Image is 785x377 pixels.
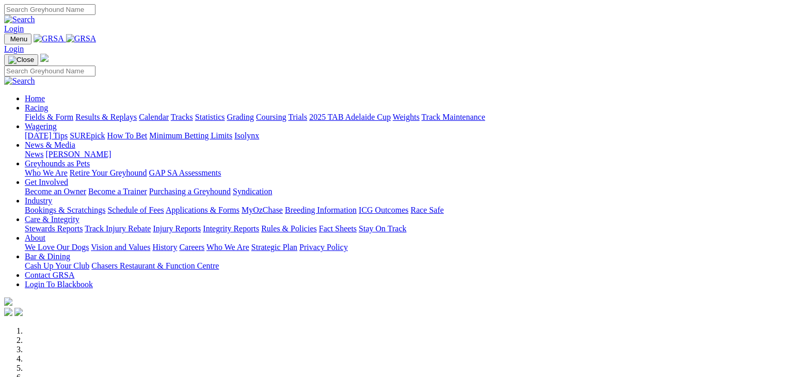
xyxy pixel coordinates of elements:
[25,168,68,177] a: Who We Are
[25,113,781,122] div: Racing
[70,168,147,177] a: Retire Your Greyhound
[91,261,219,270] a: Chasers Restaurant & Function Centre
[25,252,70,261] a: Bar & Dining
[149,187,231,196] a: Purchasing a Greyhound
[85,224,151,233] a: Track Injury Rebate
[422,113,485,121] a: Track Maintenance
[309,113,391,121] a: 2025 TAB Adelaide Cup
[4,34,31,44] button: Toggle navigation
[4,54,38,66] button: Toggle navigation
[203,224,259,233] a: Integrity Reports
[153,224,201,233] a: Injury Reports
[319,224,357,233] a: Fact Sheets
[4,297,12,306] img: logo-grsa-white.png
[25,159,90,168] a: Greyhounds as Pets
[179,243,204,252] a: Careers
[25,224,781,233] div: Care & Integrity
[25,140,75,149] a: News & Media
[4,24,24,33] a: Login
[4,44,24,53] a: Login
[166,206,239,214] a: Applications & Forms
[25,103,48,112] a: Racing
[25,168,781,178] div: Greyhounds as Pets
[256,113,286,121] a: Coursing
[75,113,137,121] a: Results & Replays
[25,178,68,186] a: Get Involved
[4,4,95,15] input: Search
[25,206,781,215] div: Industry
[288,113,307,121] a: Trials
[4,308,12,316] img: facebook.svg
[91,243,150,252] a: Vision and Values
[285,206,357,214] a: Breeding Information
[25,113,73,121] a: Fields & Form
[25,122,57,131] a: Wagering
[107,206,164,214] a: Schedule of Fees
[149,168,221,177] a: GAP SA Assessments
[4,76,35,86] img: Search
[359,206,408,214] a: ICG Outcomes
[251,243,297,252] a: Strategic Plan
[234,131,259,140] a: Isolynx
[25,224,83,233] a: Stewards Reports
[107,131,148,140] a: How To Bet
[34,34,64,43] img: GRSA
[45,150,111,159] a: [PERSON_NAME]
[25,150,781,159] div: News & Media
[393,113,420,121] a: Weights
[25,233,45,242] a: About
[25,243,781,252] div: About
[233,187,272,196] a: Syndication
[25,215,79,224] a: Care & Integrity
[25,206,105,214] a: Bookings & Scratchings
[227,113,254,121] a: Grading
[359,224,406,233] a: Stay On Track
[88,187,147,196] a: Become a Trainer
[299,243,348,252] a: Privacy Policy
[25,131,781,140] div: Wagering
[25,150,43,159] a: News
[66,34,97,43] img: GRSA
[152,243,177,252] a: History
[40,54,49,62] img: logo-grsa-white.png
[261,224,317,233] a: Rules & Policies
[8,56,34,64] img: Close
[25,196,52,205] a: Industry
[4,66,95,76] input: Search
[25,280,93,289] a: Login To Blackbook
[10,35,27,43] span: Menu
[139,113,169,121] a: Calendar
[410,206,443,214] a: Race Safe
[25,131,68,140] a: [DATE] Tips
[25,261,781,271] div: Bar & Dining
[25,187,86,196] a: Become an Owner
[242,206,283,214] a: MyOzChase
[14,308,23,316] img: twitter.svg
[25,94,45,103] a: Home
[4,15,35,24] img: Search
[25,261,89,270] a: Cash Up Your Club
[171,113,193,121] a: Tracks
[195,113,225,121] a: Statistics
[70,131,105,140] a: SUREpick
[149,131,232,140] a: Minimum Betting Limits
[25,243,89,252] a: We Love Our Dogs
[25,271,74,279] a: Contact GRSA
[25,187,781,196] div: Get Involved
[206,243,249,252] a: Who We Are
